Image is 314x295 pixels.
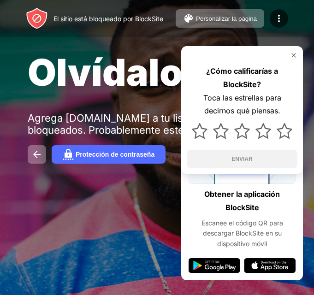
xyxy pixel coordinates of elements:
[206,66,278,89] font: ¿Cómo calificarías a BlockSite?
[53,15,163,23] font: El sitio está bloqueado por BlockSite
[203,93,281,116] font: Toca las estrellas para decirnos qué piensas.
[183,13,194,24] img: pallet.svg
[76,151,154,158] font: Protección de contraseña
[244,258,296,273] img: app-store.svg
[273,13,284,24] img: menu-icon.svg
[290,52,297,59] img: rate-us-close.svg
[31,149,42,160] img: back.svg
[176,9,264,28] button: Personalizar la página
[213,123,229,139] img: star.svg
[255,123,271,139] img: star.svg
[187,150,297,168] button: ENVIAR
[201,219,283,248] font: Escanee el código QR para descargar BlockSite en su dispositivo móvil
[189,258,240,273] img: google-play.svg
[234,123,250,139] img: star.svg
[26,7,48,29] img: header-logo.svg
[277,123,292,139] img: star.svg
[52,145,166,164] button: Protección de contraseña
[231,156,252,162] font: ENVIAR
[28,50,196,94] font: Olvídalo.
[196,15,257,22] font: Personalizar la página
[192,123,207,139] img: star.svg
[28,112,270,136] font: Agrega [DOMAIN_NAME] a tu lista de sitios bloqueados. Probablemente esté allí por una razón.
[63,149,74,160] img: password.svg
